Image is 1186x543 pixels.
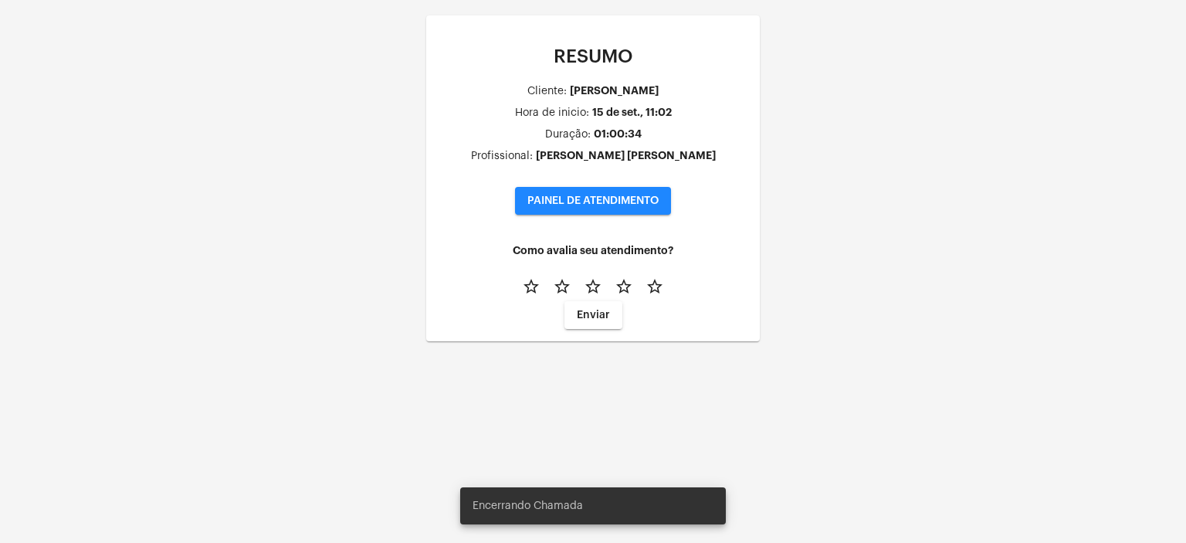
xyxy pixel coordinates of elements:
[527,86,567,97] div: Cliente:
[471,151,533,162] div: Profissional:
[439,245,747,256] h4: Como avalia seu atendimento?
[439,46,747,66] p: RESUMO
[577,310,610,321] span: Enviar
[527,195,659,206] span: PAINEL DE ATENDIMENTO
[594,128,642,140] div: 01:00:34
[592,107,672,118] div: 15 de set., 11:02
[564,301,622,329] button: Enviar
[515,107,589,119] div: Hora de inicio:
[570,85,659,97] div: [PERSON_NAME]
[515,187,671,215] button: PAINEL DE ATENDIMENTO
[615,277,633,296] mat-icon: star_border
[473,498,583,514] span: Encerrando Chamada
[584,277,602,296] mat-icon: star_border
[536,150,716,161] div: [PERSON_NAME] [PERSON_NAME]
[553,277,571,296] mat-icon: star_border
[522,277,540,296] mat-icon: star_border
[646,277,664,296] mat-icon: star_border
[545,129,591,141] div: Duração:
